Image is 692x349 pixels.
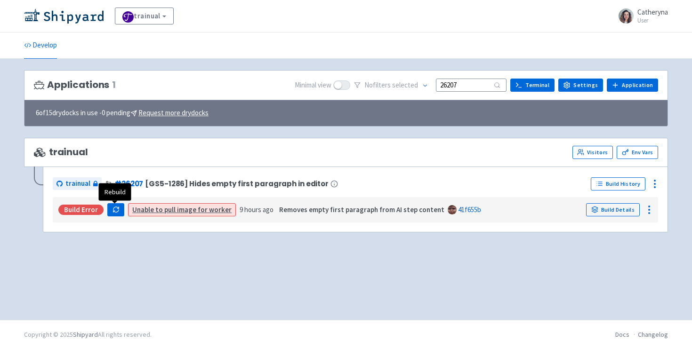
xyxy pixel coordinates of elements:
[458,205,481,214] a: 41f655b
[115,8,174,24] a: trainual
[138,108,209,117] u: Request more drydocks
[34,147,88,158] span: trainual
[392,80,418,89] span: selected
[24,8,104,24] img: Shipyard logo
[591,177,645,190] a: Build History
[615,330,629,339] a: Docs
[607,79,658,92] a: Application
[114,179,143,189] a: #26207
[73,330,98,339] a: Shipyard
[637,17,668,24] small: User
[586,203,640,216] a: Build Details
[58,205,104,215] div: Build Error
[617,146,658,159] a: Env Vars
[145,180,329,188] span: [GS5-1286] Hides empty first paragraph in editor
[53,177,102,190] a: trainual
[112,79,116,90] span: 1
[510,79,555,92] a: Terminal
[24,330,152,340] div: Copyright © 2025 All rights reserved.
[132,205,232,214] a: Unable to pull image for worker
[436,79,507,91] input: Search...
[34,79,116,90] h3: Applications
[65,178,90,189] span: trainual
[295,80,331,91] span: Minimal view
[558,79,603,92] a: Settings
[638,330,668,339] a: Changelog
[24,32,57,59] a: Develop
[364,80,418,91] span: No filter s
[637,8,668,16] span: Catheryna
[279,205,444,214] strong: Removes empty first paragraph from AI step content
[240,205,274,214] time: 9 hours ago
[613,8,668,24] a: Catheryna User
[36,108,209,119] span: 6 of 15 drydocks in use - 0 pending
[572,146,613,159] a: Visitors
